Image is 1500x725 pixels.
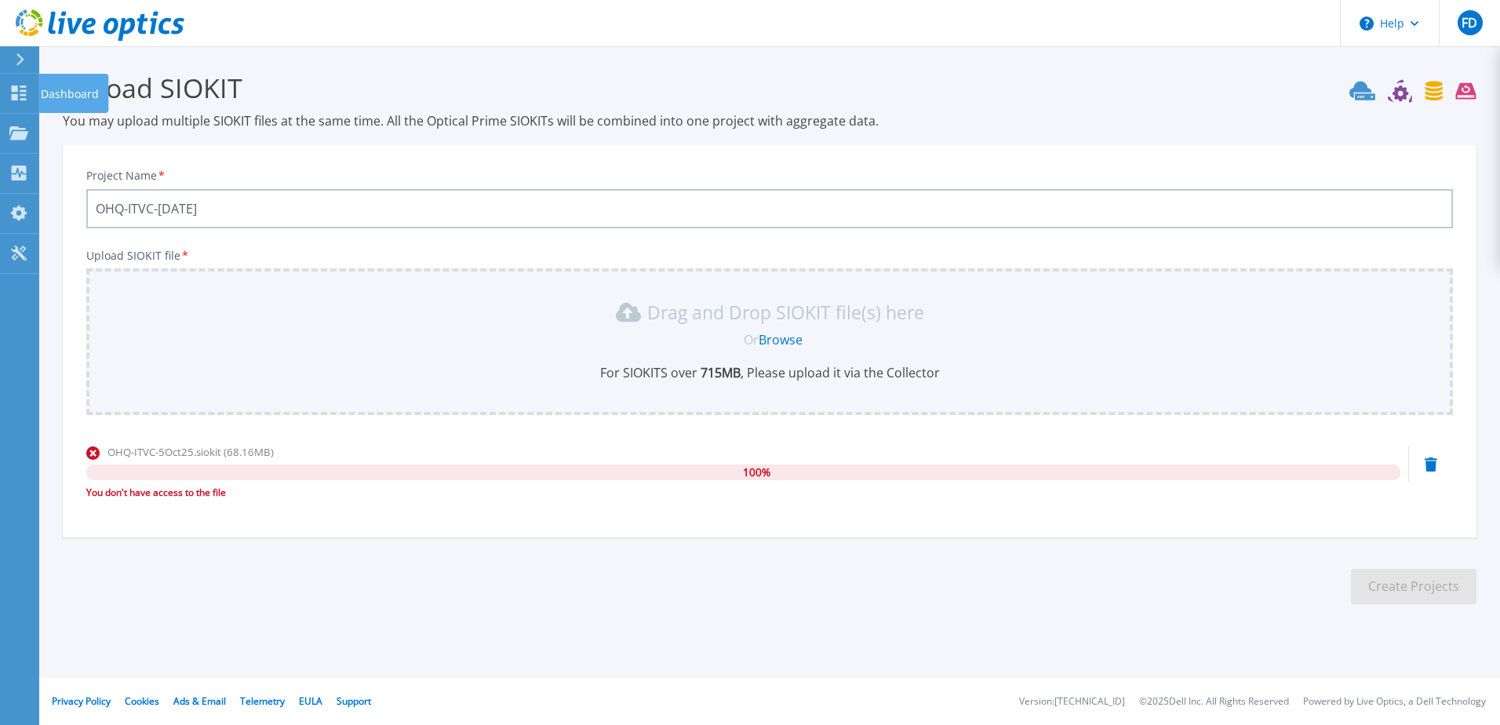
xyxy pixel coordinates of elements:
a: Ads & Email [173,694,226,708]
button: Create Projects [1351,569,1476,604]
p: Dashboard [41,74,99,115]
label: Project Name [86,170,166,181]
p: Drag and Drop SIOKIT file(s) here [647,304,924,320]
input: Enter Project Name [86,189,1453,228]
h3: Upload SIOKIT [63,70,1476,106]
a: Cookies [125,694,159,708]
li: Powered by Live Optics, a Dell Technology [1303,697,1486,707]
b: 715 MB [697,364,741,381]
a: Telemetry [240,694,285,708]
span: FD [1462,16,1477,29]
div: You don't have access to the file [86,485,1400,501]
p: You may upload multiple SIOKIT files at the same time. All the Optical Prime SIOKITs will be comb... [63,112,1476,129]
a: Privacy Policy [52,694,111,708]
li: Version: [TECHNICAL_ID] [1019,697,1125,707]
span: OHQ-ITVC-5Oct25.siokit (68.16MB) [107,445,274,459]
a: Support [337,694,371,708]
div: Drag and Drop SIOKIT file(s) here OrBrowseFor SIOKITS over 715MB, Please upload it via the Collector [96,300,1444,381]
span: 100 % [743,465,770,480]
p: For SIOKITS over , Please upload it via the Collector [96,364,1444,381]
a: EULA [299,694,322,708]
a: Browse [759,331,803,348]
span: Or [744,331,759,348]
p: Upload SIOKIT file [86,250,1453,262]
li: © 2025 Dell Inc. All Rights Reserved [1139,697,1289,707]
